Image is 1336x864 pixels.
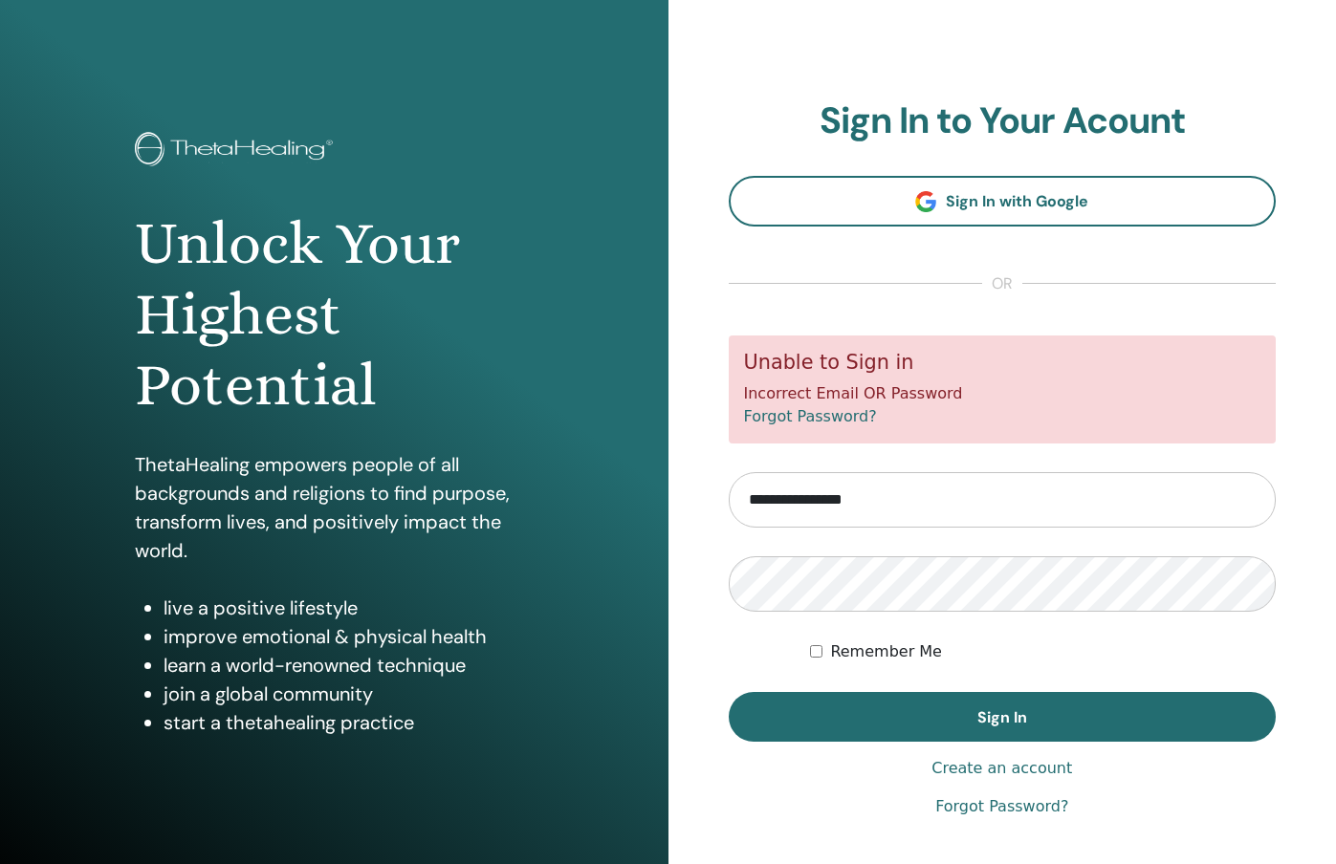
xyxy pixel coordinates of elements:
span: Sign In [977,707,1027,727]
a: Forgot Password? [935,795,1068,818]
span: or [982,272,1022,295]
label: Remember Me [830,640,942,663]
a: Create an account [931,757,1072,780]
h5: Unable to Sign in [744,351,1261,375]
div: Incorrect Email OR Password [729,335,1277,443]
div: Keep me authenticated indefinitely or until I manually logout [810,640,1276,663]
li: learn a world-renowned technique [164,651,533,680]
p: ThetaHealing empowers people of all backgrounds and religions to find purpose, transform lives, a... [135,450,533,565]
li: start a thetahealing practice [164,708,533,737]
a: Forgot Password? [744,407,877,425]
button: Sign In [729,692,1277,742]
li: improve emotional & physical health [164,622,533,651]
a: Sign In with Google [729,176,1277,227]
span: Sign In with Google [946,191,1088,211]
li: join a global community [164,680,533,708]
h1: Unlock Your Highest Potential [135,208,533,421]
li: live a positive lifestyle [164,594,533,622]
h2: Sign In to Your Acount [729,99,1277,143]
